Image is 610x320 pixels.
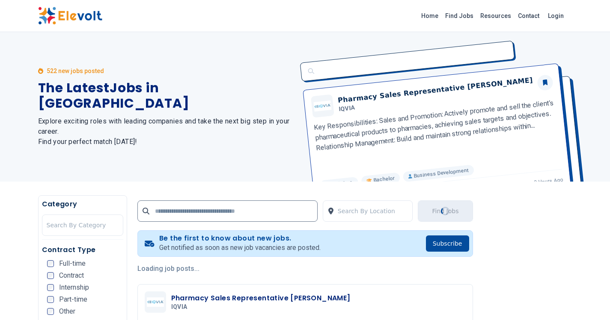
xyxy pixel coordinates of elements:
[42,245,123,255] h5: Contract Type
[47,272,54,279] input: Contract
[47,296,54,303] input: Part-time
[38,116,295,147] h2: Explore exciting roles with leading companies and take the next big step in your career. Find you...
[418,200,473,222] button: Find JobsLoading...
[59,308,75,315] span: Other
[159,234,321,243] h4: Be the first to know about new jobs.
[59,272,84,279] span: Contract
[418,9,442,23] a: Home
[47,308,54,315] input: Other
[42,199,123,209] h5: Category
[38,7,102,25] img: Elevolt
[47,260,54,267] input: Full-time
[59,260,86,267] span: Full-time
[147,297,164,307] img: IQVIA
[47,67,104,75] p: 522 new jobs posted
[137,264,473,274] p: Loading job posts...
[159,243,321,253] p: Get notified as soon as new job vacancies are posted.
[543,7,569,24] a: Login
[59,284,89,291] span: Internship
[47,284,54,291] input: Internship
[38,80,295,111] h1: The Latest Jobs in [GEOGRAPHIC_DATA]
[477,9,515,23] a: Resources
[515,9,543,23] a: Contact
[426,235,469,252] button: Subscribe
[440,205,452,217] div: Loading...
[171,293,351,303] h3: Pharmacy Sales Representative [PERSON_NAME]
[59,296,87,303] span: Part-time
[171,303,187,311] span: IQVIA
[442,9,477,23] a: Find Jobs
